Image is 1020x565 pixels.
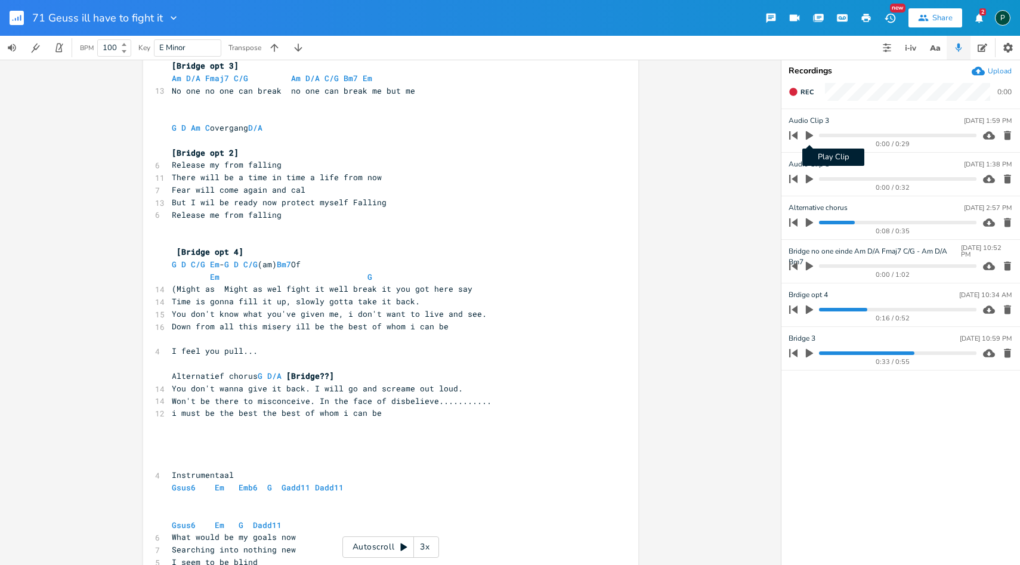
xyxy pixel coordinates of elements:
div: 0:33 / 0:55 [809,359,976,365]
span: Release me from falling [172,209,282,220]
span: Am [191,122,200,133]
span: D/A [186,73,200,84]
span: 71 Geuss ill have to fight it [32,13,163,23]
span: Em [210,271,220,282]
span: G [224,259,229,270]
span: Audio Clip 3 [789,115,829,126]
span: Bridge no one einde Am D/A Fmaj7 C/G - Am D/A Bm7 [789,246,961,257]
div: Share [932,13,953,23]
div: 0:00 / 1:02 [809,271,976,278]
span: G [267,482,272,493]
span: Dadd11 [315,482,344,493]
div: Recordings [789,67,1013,75]
span: [Bridge??] [286,371,334,381]
span: G [172,122,177,133]
span: Em [363,73,372,84]
span: [Bridge opt 2] [172,147,239,158]
div: [DATE] 1:38 PM [964,161,1012,168]
span: G [172,259,177,270]
span: Instrumentaal [172,470,234,480]
span: [Bridge opt 3] [172,60,239,71]
span: You don't wanna give it back. I will go and screame out loud. [172,383,463,394]
span: G [367,271,372,282]
span: Dadd11 [253,520,282,530]
span: You don't know what you've given me, i don't want to live and see. [172,308,487,319]
div: [DATE] 10:52 PM [961,245,1012,258]
span: Am [291,73,301,84]
span: - (am) Of [172,259,301,270]
span: Bm7 [344,73,358,84]
span: Bm7 [277,259,291,270]
span: D/A [248,122,262,133]
div: 3x [414,536,435,558]
span: D [181,122,186,133]
span: Gsus6 [172,482,196,493]
div: 0:00 / 0:32 [809,184,976,191]
div: Key [138,44,150,51]
span: Audio Clip 1 [789,159,829,170]
span: C/G [324,73,339,84]
span: Fear will come again and cal [172,184,305,195]
span: overgang [172,122,262,133]
span: Time is gonna fill it up, slowly gotta take it back. [172,296,420,307]
div: Upload [988,66,1012,76]
button: New [878,7,902,29]
span: [Bridge opt 4] [177,246,243,257]
span: Em [215,482,224,493]
span: Am [172,73,181,84]
div: [DATE] 10:34 AM [959,292,1012,298]
span: D [181,259,186,270]
div: [DATE] 2:57 PM [964,205,1012,211]
span: Release my from falling [172,159,282,170]
span: C/G [243,259,258,270]
div: Transpose [228,44,261,51]
span: D/A [305,73,320,84]
span: Em [215,520,224,530]
button: Upload [972,64,1012,78]
span: Brdige opt 4 [789,289,828,301]
span: Won't be there to misconceive. In the face of disbelieve........... [172,396,492,406]
span: G [258,371,262,381]
span: Gsus6 [172,520,196,530]
span: (Might as Might as wel fight it well break it you got here say [172,283,472,294]
div: 0:00 / 0:29 [809,141,976,147]
button: Rec [784,82,818,101]
div: 0:16 / 0:52 [809,315,976,322]
div: 2 [979,8,986,16]
span: Fmaj7 [205,73,229,84]
button: Play Clip [802,126,817,145]
button: P [995,4,1010,32]
span: No one no one can break no one can break me but me [172,85,415,96]
button: 2 [967,7,991,29]
div: [DATE] 10:59 PM [960,335,1012,342]
div: 0:08 / 0:35 [809,228,976,234]
span: There will be a time in time a life from now [172,172,382,183]
span: Emb6 [239,482,258,493]
span: I feel you pull... [172,345,258,356]
span: What would be my goals now [172,532,296,542]
span: Rec [800,88,814,97]
div: 0:00 [997,88,1012,95]
span: C/G [234,73,248,84]
div: [DATE] 1:59 PM [964,118,1012,124]
div: Piepo [995,10,1010,26]
div: New [890,4,905,13]
span: Bridge 3 [789,333,815,344]
span: Alternative chorus [789,202,848,214]
div: Autoscroll [342,536,439,558]
div: BPM [80,45,94,51]
span: But I wil be ready now protect myself Falling [172,197,387,208]
button: Share [908,8,962,27]
span: Searching into nothing new [172,544,296,555]
span: C [205,122,210,133]
span: E Minor [159,42,186,53]
span: Em [210,259,220,270]
span: i must be the best the best of whom i can be [172,407,382,418]
span: Alternatief chorus [172,371,334,381]
span: D/A [267,371,282,381]
span: G [239,520,243,530]
span: Down from all this misery ill be the best of whom i can be [172,321,449,332]
span: Gadd11 [282,482,310,493]
span: C/G [191,259,205,270]
span: D [234,259,239,270]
